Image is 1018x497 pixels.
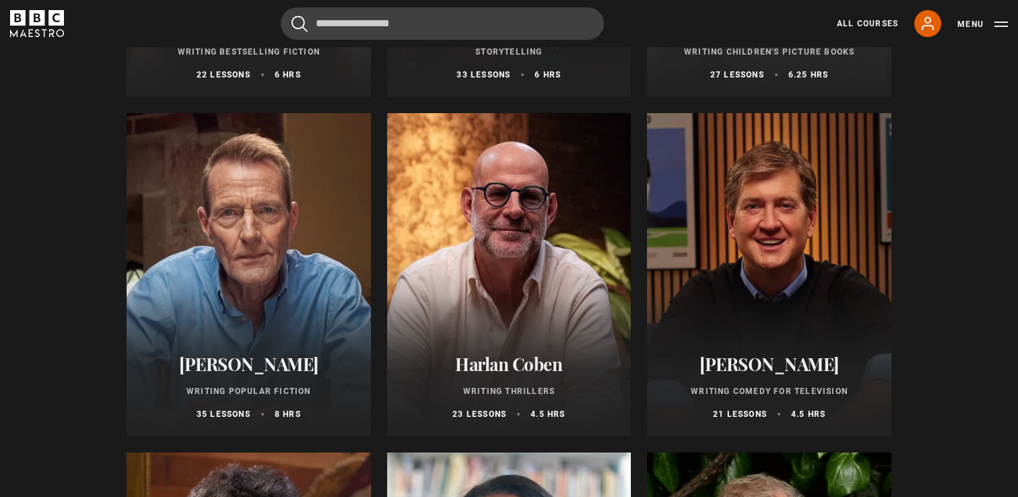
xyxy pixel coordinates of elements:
[957,18,1008,31] button: Toggle navigation
[292,15,308,32] button: Submit the search query
[197,69,250,81] p: 22 lessons
[663,385,875,397] p: Writing Comedy for Television
[535,69,561,81] p: 6 hrs
[143,46,355,58] p: Writing Bestselling Fiction
[403,354,615,374] h2: Harlan Coben
[127,113,371,436] a: [PERSON_NAME] Writing Popular Fiction 35 lessons 8 hrs
[710,69,764,81] p: 27 lessons
[275,69,301,81] p: 6 hrs
[663,46,875,58] p: Writing Children's Picture Books
[10,10,64,37] svg: BBC Maestro
[837,18,898,30] a: All Courses
[387,113,632,436] a: Harlan Coben Writing Thrillers 23 lessons 4.5 hrs
[531,408,565,420] p: 4.5 hrs
[456,69,510,81] p: 33 lessons
[452,408,506,420] p: 23 lessons
[403,46,615,58] p: Storytelling
[788,69,829,81] p: 6.25 hrs
[281,7,604,40] input: Search
[403,385,615,397] p: Writing Thrillers
[197,408,250,420] p: 35 lessons
[143,354,355,374] h2: [PERSON_NAME]
[713,408,767,420] p: 21 lessons
[647,113,891,436] a: [PERSON_NAME] Writing Comedy for Television 21 lessons 4.5 hrs
[143,385,355,397] p: Writing Popular Fiction
[663,354,875,374] h2: [PERSON_NAME]
[275,408,301,420] p: 8 hrs
[791,408,825,420] p: 4.5 hrs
